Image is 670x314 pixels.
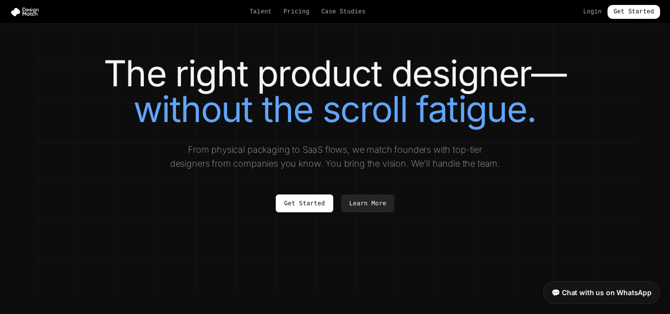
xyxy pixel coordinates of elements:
[249,8,272,16] a: Talent
[133,87,536,130] span: without the scroll fatigue.
[543,281,660,304] a: 💬 Chat with us on WhatsApp
[321,8,365,16] a: Case Studies
[284,8,309,16] a: Pricing
[583,8,602,16] a: Login
[608,5,660,19] a: Get Started
[169,143,502,171] p: From physical packaging to SaaS flows, we match founders with top-tier designers from companies y...
[10,7,44,17] img: Design Match
[341,194,394,212] a: Learn More
[58,56,613,127] h1: The right product designer—
[276,194,333,212] a: Get Started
